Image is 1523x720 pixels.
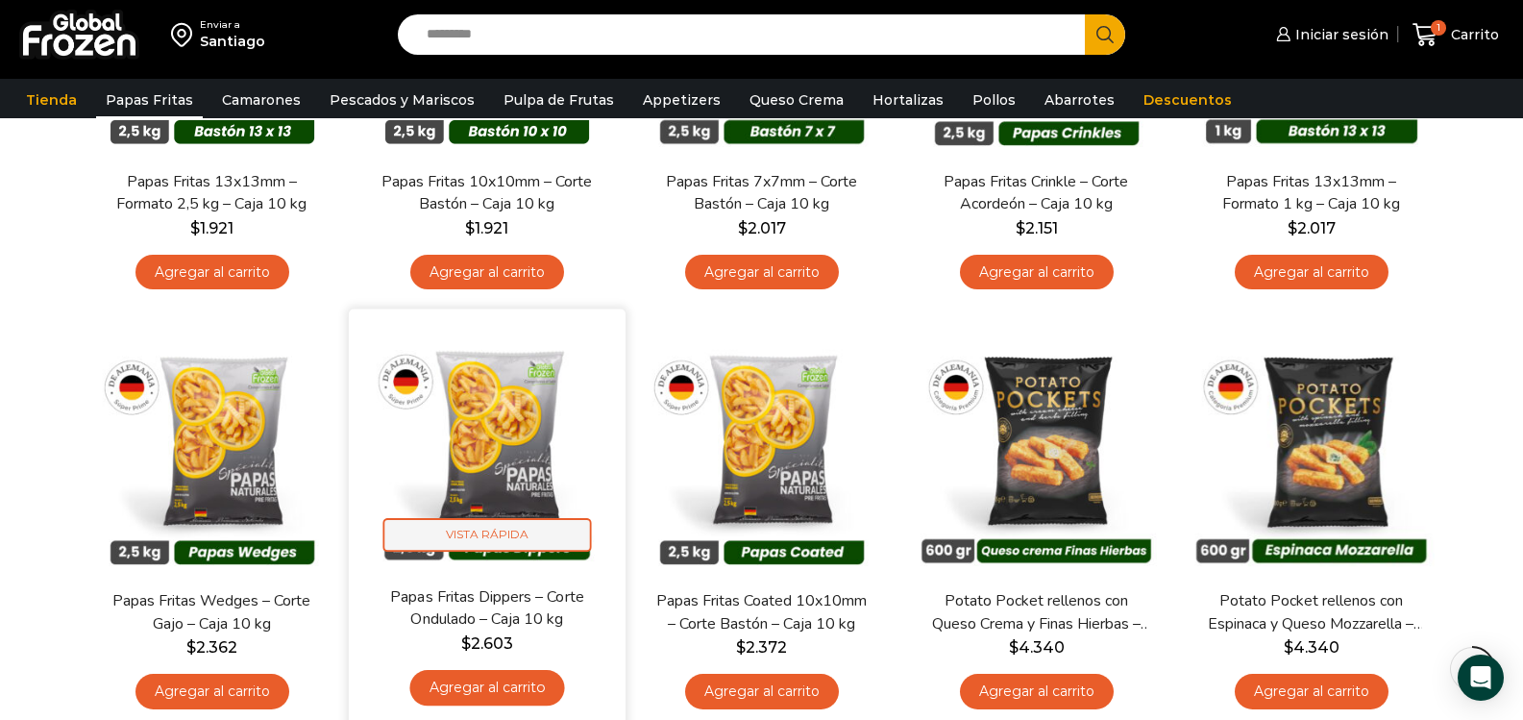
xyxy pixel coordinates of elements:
[200,32,265,51] div: Santiago
[685,255,839,290] a: Agregar al carrito: “Papas Fritas 7x7mm - Corte Bastón - Caja 10 kg”
[465,219,475,237] span: $
[1009,638,1065,657] bdi: 4.340
[925,171,1146,215] a: Papas Fritas Crinkle – Corte Acordeón – Caja 10 kg
[863,82,953,118] a: Hortalizas
[135,674,289,709] a: Agregar al carrito: “Papas Fritas Wedges – Corte Gajo - Caja 10 kg”
[1016,219,1025,237] span: $
[740,82,853,118] a: Queso Crema
[320,82,484,118] a: Pescados y Mariscos
[171,18,200,51] img: address-field-icon.svg
[16,82,86,118] a: Tienda
[410,255,564,290] a: Agregar al carrito: “Papas Fritas 10x10mm - Corte Bastón - Caja 10 kg”
[1085,14,1125,55] button: Search button
[190,219,200,237] span: $
[1271,15,1388,54] a: Iniciar sesión
[96,82,203,118] a: Papas Fritas
[1431,20,1446,36] span: 1
[925,590,1146,634] a: Potato Pocket rellenos con Queso Crema y Finas Hierbas – Caja 8.4 kg
[963,82,1025,118] a: Pollos
[651,590,872,634] a: Papas Fritas Coated 10x10mm – Corte Bastón – Caja 10 kg
[1288,219,1336,237] bdi: 2.017
[960,674,1114,709] a: Agregar al carrito: “Potato Pocket rellenos con Queso Crema y Finas Hierbas - Caja 8.4 kg”
[960,255,1114,290] a: Agregar al carrito: “Papas Fritas Crinkle - Corte Acordeón - Caja 10 kg”
[1458,655,1504,701] div: Open Intercom Messenger
[135,255,289,290] a: Agregar al carrito: “Papas Fritas 13x13mm - Formato 2,5 kg - Caja 10 kg”
[186,638,196,657] span: $
[186,638,237,657] bdi: 2.362
[738,219,786,237] bdi: 2.017
[494,82,624,118] a: Pulpa de Frutas
[651,171,872,215] a: Papas Fritas 7x7mm – Corte Bastón – Caja 10 kg
[633,82,730,118] a: Appetizers
[409,670,564,706] a: Agregar al carrito: “Papas Fritas Dippers - Corte Ondulado - Caja 10 kg”
[465,219,508,237] bdi: 1.921
[736,638,746,657] span: $
[375,586,598,632] a: Papas Fritas Dippers – Corte Ondulado – Caja 10 kg
[382,518,591,552] span: Vista Rápida
[1235,674,1388,709] a: Agregar al carrito: “Potato Pocket rellenos con Espinaca y Queso Mozzarella - Caja 8.4 kg”
[460,634,470,653] span: $
[1290,25,1388,44] span: Iniciar sesión
[1200,590,1421,634] a: Potato Pocket rellenos con Espinaca y Queso Mozzarella – Caja 8.4 kg
[738,219,748,237] span: $
[1288,219,1297,237] span: $
[1200,171,1421,215] a: Papas Fritas 13x13mm – Formato 1 kg – Caja 10 kg
[460,634,512,653] bdi: 2.603
[1035,82,1124,118] a: Abarrotes
[1009,638,1019,657] span: $
[1446,25,1499,44] span: Carrito
[1408,12,1504,58] a: 1 Carrito
[190,219,233,237] bdi: 1.921
[1284,638,1339,657] bdi: 4.340
[101,590,322,634] a: Papas Fritas Wedges – Corte Gajo – Caja 10 kg
[376,171,597,215] a: Papas Fritas 10x10mm – Corte Bastón – Caja 10 kg
[685,674,839,709] a: Agregar al carrito: “Papas Fritas Coated 10x10mm - Corte Bastón - Caja 10 kg”
[101,171,322,215] a: Papas Fritas 13x13mm – Formato 2,5 kg – Caja 10 kg
[200,18,265,32] div: Enviar a
[1134,82,1241,118] a: Descuentos
[1016,219,1058,237] bdi: 2.151
[1284,638,1293,657] span: $
[736,638,787,657] bdi: 2.372
[1235,255,1388,290] a: Agregar al carrito: “Papas Fritas 13x13mm - Formato 1 kg - Caja 10 kg”
[212,82,310,118] a: Camarones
